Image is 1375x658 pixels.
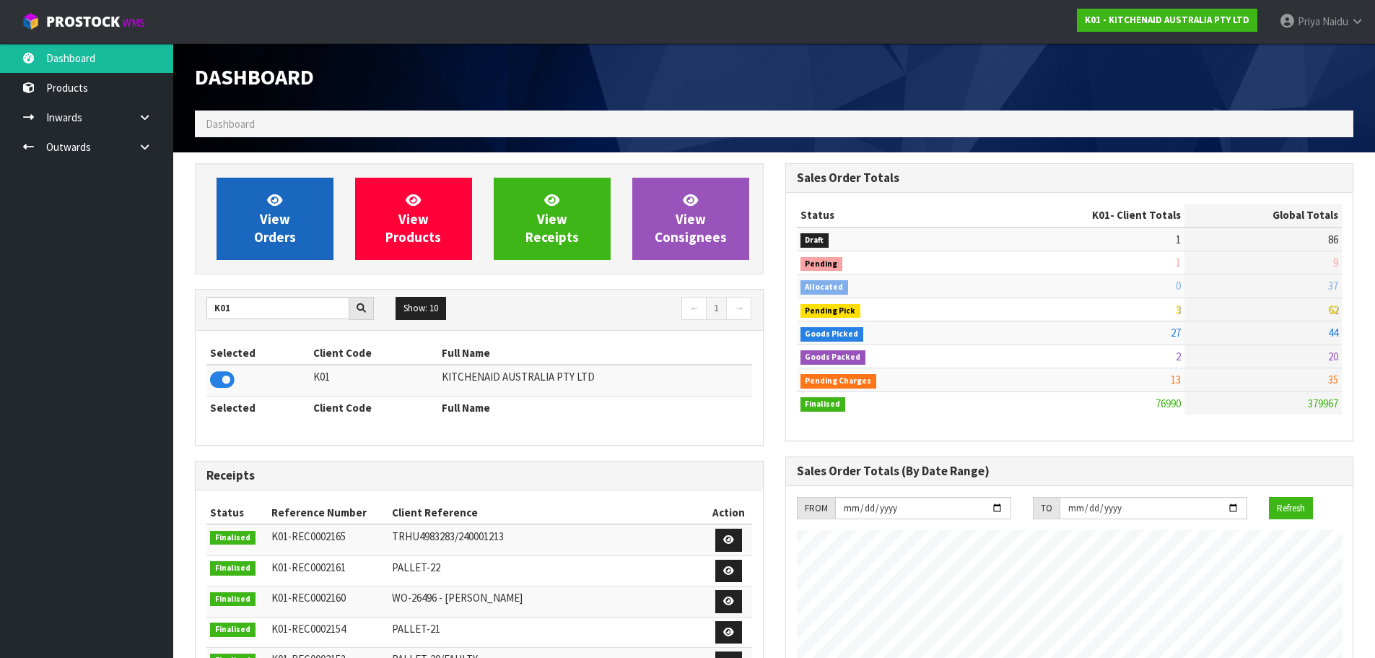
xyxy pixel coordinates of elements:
span: 37 [1328,279,1338,293]
span: 1 [1176,256,1181,269]
span: K01-REC0002165 [271,529,346,543]
span: Goods Picked [800,327,864,342]
span: Finalised [800,397,846,412]
span: 0 [1176,279,1181,293]
a: ViewConsignees [632,178,749,260]
span: Finalised [210,561,256,576]
th: Full Name [438,396,752,419]
span: Pending [800,257,843,272]
span: Dashboard [206,117,255,131]
span: Draft [800,233,829,248]
th: Action [705,501,752,524]
span: 2 [1176,350,1181,363]
img: cube-alt.png [22,12,40,30]
th: Status [206,501,268,524]
span: 62 [1328,303,1338,316]
span: K01-REC0002161 [271,560,346,574]
strong: K01 - KITCHENAID AUSTRALIA PTY LTD [1085,14,1249,26]
span: K01-REC0002160 [271,591,346,605]
th: Reference Number [268,501,388,524]
th: - Client Totals [977,204,1184,227]
h3: Sales Order Totals [797,171,1343,185]
a: ViewReceipts [494,178,611,260]
span: Finalised [210,531,256,545]
button: Refresh [1269,497,1313,520]
th: Global Totals [1184,204,1342,227]
input: Search clients [206,297,349,319]
span: Priya [1298,14,1320,28]
a: 1 [706,297,727,320]
span: Pending Pick [800,304,861,319]
span: 3 [1176,303,1181,316]
span: Dashboard [195,63,314,90]
nav: Page navigation [490,297,752,322]
a: ViewProducts [355,178,472,260]
span: Goods Packed [800,350,866,365]
span: K01-REC0002154 [271,622,346,636]
td: KITCHENAID AUSTRALIA PTY LTD [438,365,752,396]
span: Naidu [1322,14,1348,28]
a: → [726,297,751,320]
small: WMS [123,16,145,30]
th: Client Code [310,342,438,365]
div: FROM [797,497,835,520]
span: PALLET-21 [392,622,440,636]
span: 13 [1171,373,1181,386]
span: 76990 [1156,397,1181,410]
span: Finalised [210,623,256,637]
span: Allocated [800,280,849,295]
a: ← [681,297,707,320]
span: 9 [1333,256,1338,269]
a: ViewOrders [217,178,333,260]
span: 35 [1328,373,1338,386]
span: 44 [1328,326,1338,339]
th: Status [797,204,977,227]
a: K01 - KITCHENAID AUSTRALIA PTY LTD [1077,9,1257,32]
span: 1 [1176,233,1181,246]
span: View Products [385,191,441,246]
div: TO [1033,497,1060,520]
th: Full Name [438,342,752,365]
td: K01 [310,365,438,396]
span: 86 [1328,233,1338,246]
span: View Consignees [655,191,727,246]
span: K01 [1092,208,1110,222]
span: 27 [1171,326,1181,339]
span: PALLET-22 [392,560,440,574]
span: ProStock [46,12,120,31]
th: Selected [206,342,310,365]
th: Client Code [310,396,438,419]
th: Selected [206,396,310,419]
span: View Receipts [525,191,579,246]
th: Client Reference [388,501,705,524]
h3: Receipts [206,469,752,482]
h3: Sales Order Totals (By Date Range) [797,464,1343,478]
span: Pending Charges [800,374,877,389]
span: 379967 [1308,397,1338,410]
span: TRHU4983283/240001213 [392,529,504,543]
span: View Orders [254,191,296,246]
span: Finalised [210,592,256,607]
span: WO-26496 - [PERSON_NAME] [392,591,523,605]
span: 20 [1328,350,1338,363]
button: Show: 10 [396,297,446,320]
